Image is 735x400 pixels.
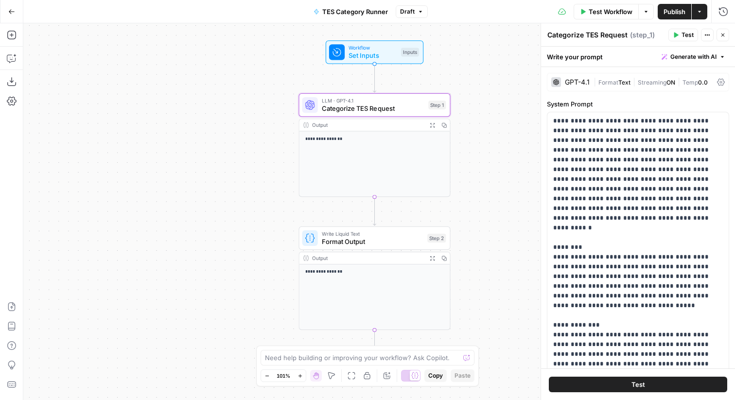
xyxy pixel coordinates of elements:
[630,30,655,40] span: ( step_1 )
[322,230,423,238] span: Write Liquid Text
[589,7,632,17] span: Test Workflow
[682,79,698,86] span: Temp
[400,7,415,16] span: Draft
[618,79,630,86] span: Text
[698,79,708,86] span: 0.0
[547,99,729,109] label: System Prompt
[638,79,666,86] span: Streaming
[451,369,474,382] button: Paste
[312,254,423,262] div: Output
[322,237,423,246] span: Format Output
[373,197,376,225] g: Edge from step_1 to step_2
[322,104,424,113] span: Categorize TES Request
[312,121,423,129] div: Output
[308,4,394,19] button: TES Category Runner
[277,372,290,380] span: 101%
[666,79,675,86] span: ON
[322,7,388,17] span: TES Category Runner
[594,77,598,87] span: |
[322,97,424,104] span: LLM · GPT-4.1
[427,234,446,243] div: Step 2
[455,371,471,380] span: Paste
[396,5,428,18] button: Draft
[658,51,729,63] button: Generate with AI
[598,79,618,86] span: Format
[658,4,691,19] button: Publish
[298,40,450,64] div: WorkflowSet InputsInputs
[675,77,682,87] span: |
[682,31,694,39] span: Test
[373,330,376,358] g: Edge from step_2 to end
[574,4,638,19] button: Test Workflow
[428,371,443,380] span: Copy
[424,369,447,382] button: Copy
[668,29,698,41] button: Test
[401,48,419,56] div: Inputs
[428,101,446,109] div: Step 1
[549,377,727,392] button: Test
[541,47,735,67] div: Write your prompt
[631,380,645,389] span: Test
[547,30,628,40] textarea: Categorize TES Request
[664,7,685,17] span: Publish
[565,79,590,86] div: GPT-4.1
[349,51,397,60] span: Set Inputs
[670,52,717,61] span: Generate with AI
[349,44,397,52] span: Workflow
[373,64,376,92] g: Edge from start to step_1
[630,77,638,87] span: |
